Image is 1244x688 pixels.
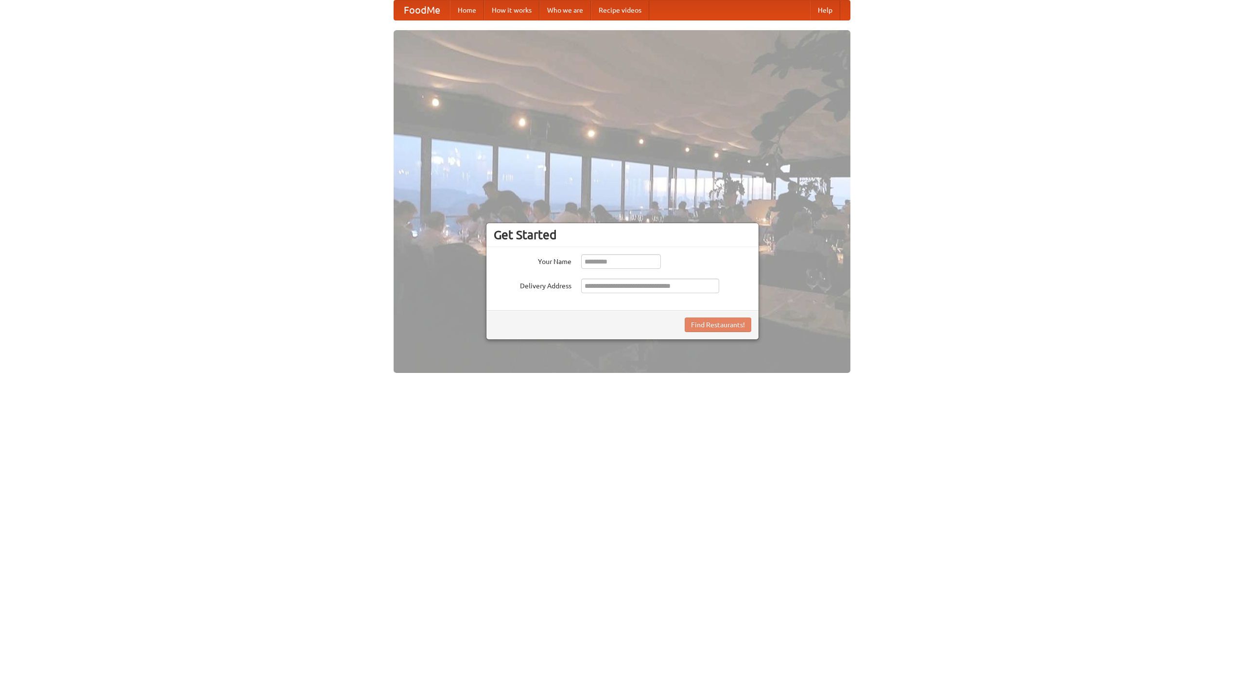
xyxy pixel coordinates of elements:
label: Your Name [494,254,571,266]
button: Find Restaurants! [685,318,751,332]
a: Recipe videos [591,0,649,20]
a: Who we are [539,0,591,20]
a: How it works [484,0,539,20]
a: FoodMe [394,0,450,20]
a: Help [810,0,840,20]
a: Home [450,0,484,20]
h3: Get Started [494,228,751,242]
label: Delivery Address [494,279,571,291]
